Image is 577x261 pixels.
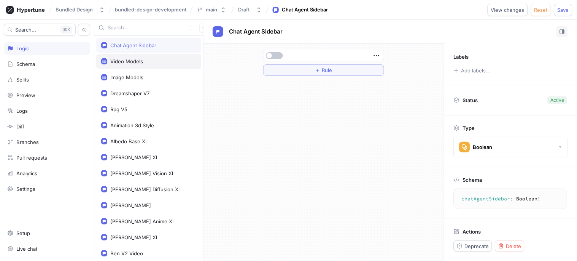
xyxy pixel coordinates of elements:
div: Albedo Base Xl [110,138,146,144]
div: Diff [16,123,24,130]
div: [PERSON_NAME] Anime Xl [110,218,173,224]
div: [PERSON_NAME] Xl [110,234,157,240]
span: Reset [534,8,548,12]
div: Splits [16,77,29,83]
div: Pull requests [16,155,47,161]
span: Chat Agent Sidebar [229,29,283,35]
div: Settings [16,186,35,192]
div: Branches [16,139,39,145]
div: Schema [16,61,35,67]
span: View changes [491,8,525,12]
input: Search... [108,24,185,32]
div: [PERSON_NAME] Vision Xl [110,170,173,176]
div: main [206,6,217,13]
span: Search... [15,27,36,32]
div: K [60,26,72,34]
div: Ben V2 Video [110,250,143,256]
div: Animation 3d Style [110,122,154,128]
div: Chat Agent Sidebar [110,42,156,48]
div: Draft [238,6,250,13]
div: Logs [16,108,28,114]
button: Bundled Design [52,3,108,16]
p: Schema [463,177,482,183]
button: Draft [235,3,265,16]
button: Deprecate [454,240,492,252]
div: Video Models [110,58,143,64]
button: Boolean [454,137,568,157]
textarea: chatAgentSidebar: Boolean! [457,192,564,206]
span: Delete [506,244,521,248]
span: Rule [322,68,332,72]
p: Type [463,125,475,131]
button: ＋Rule [263,64,384,76]
span: bundled-design-development [115,7,187,12]
button: View changes [488,4,528,16]
div: Active [551,97,564,104]
span: Save [558,8,569,12]
div: Live chat [16,246,37,252]
div: [PERSON_NAME] Diffusion Xl [110,186,180,192]
div: Dreamshaper V7 [110,90,149,96]
button: main [194,3,229,16]
p: Labels [454,54,469,60]
div: Logic [16,45,29,51]
div: Setup [16,230,30,236]
button: Add labels... [451,66,493,75]
p: Status [463,95,478,106]
div: Rpg V5 [110,106,127,112]
div: Chat Agent Sidebar [282,6,328,14]
div: [PERSON_NAME] Xl [110,154,157,160]
div: Preview [16,92,35,98]
button: Search...K [4,24,76,36]
button: Save [554,4,572,16]
p: Actions [463,229,481,235]
span: Deprecate [465,244,489,248]
span: ＋ [315,68,320,72]
div: Analytics [16,170,37,176]
div: Boolean [473,144,493,151]
div: Image Models [110,74,143,80]
button: Reset [531,4,551,16]
div: [PERSON_NAME] [110,202,151,208]
button: Delete [495,240,525,252]
div: Bundled Design [56,6,93,13]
